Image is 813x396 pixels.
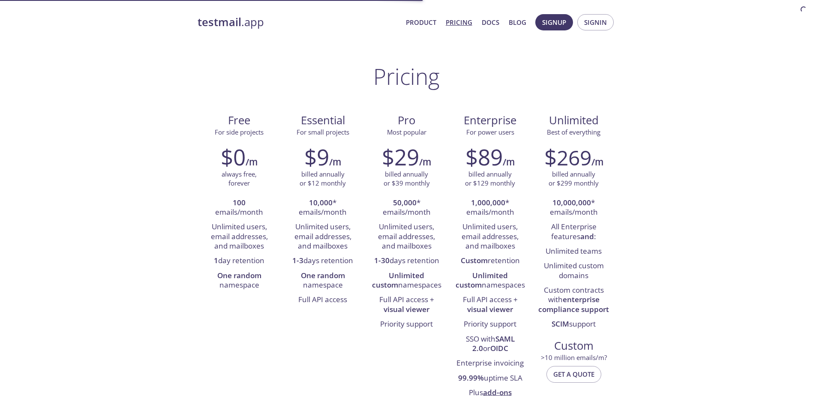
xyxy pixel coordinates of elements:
span: For side projects [215,128,264,136]
h6: /m [246,155,258,169]
li: Priority support [371,317,442,332]
a: Blog [509,17,526,28]
li: Unlimited users, email addresses, and mailboxes [371,220,442,254]
strong: visual viewer [467,304,513,314]
strong: One random [217,270,261,280]
li: * emails/month [538,196,609,220]
a: Product [406,17,436,28]
h6: /m [329,155,341,169]
span: Unlimited [549,113,599,128]
li: All Enterprise features : [538,220,609,244]
p: billed annually or $299 monthly [549,170,599,188]
a: testmail.app [198,15,399,30]
li: Unlimited users, email addresses, and mailboxes [204,220,275,254]
button: Signup [535,14,573,30]
li: emails/month [204,196,275,220]
li: namespace [204,269,275,293]
span: Most popular [387,128,426,136]
li: Unlimited users, email addresses, and mailboxes [288,220,358,254]
p: billed annually or $129 monthly [465,170,515,188]
strong: 1-3 [292,255,303,265]
li: namespaces [455,269,525,293]
li: uptime SLA [455,371,525,386]
li: * emails/month [455,196,525,220]
li: * emails/month [371,196,442,220]
li: Priority support [455,317,525,332]
h6: /m [591,155,603,169]
strong: SCIM [552,319,569,329]
li: Unlimited teams [538,244,609,259]
li: * emails/month [288,196,358,220]
strong: 1,000,000 [471,198,505,207]
h6: /m [419,155,431,169]
li: Enterprise invoicing [455,356,525,371]
span: For power users [466,128,514,136]
li: namespaces [371,269,442,293]
li: retention [455,254,525,268]
span: > 10 million emails/m? [541,353,607,362]
strong: SAML 2.0 [472,334,515,353]
span: Essential [288,113,358,128]
li: days retention [288,254,358,268]
button: Get a quote [546,366,601,382]
li: days retention [371,254,442,268]
strong: and [580,231,594,241]
h2: $9 [304,144,329,170]
span: Enterprise [455,113,525,128]
p: billed annually or $12 monthly [300,170,346,188]
li: Unlimited users, email addresses, and mailboxes [455,220,525,254]
li: Full API access + [455,293,525,317]
h2: $ [544,144,591,170]
a: Pricing [446,17,472,28]
span: Best of everything [547,128,600,136]
li: day retention [204,254,275,268]
p: billed annually or $39 monthly [384,170,430,188]
span: Signin [584,17,607,28]
span: Get a quote [553,369,594,380]
strong: 50,000 [393,198,417,207]
span: Signup [542,17,566,28]
li: namespace [288,269,358,293]
strong: Unlimited custom [372,270,425,290]
strong: 99.99% [458,373,484,383]
h6: /m [503,155,515,169]
strong: One random [301,270,345,280]
span: Pro [372,113,441,128]
strong: Unlimited custom [456,270,508,290]
strong: 10,000 [309,198,333,207]
strong: enterprise compliance support [538,294,609,314]
strong: testmail [198,15,241,30]
li: Full API access [288,293,358,307]
li: Full API access + [371,293,442,317]
strong: 1 [214,255,218,265]
h2: $89 [465,144,503,170]
strong: visual viewer [384,304,429,314]
button: Signin [577,14,614,30]
li: SSO with or [455,332,525,357]
span: Free [204,113,274,128]
li: support [538,317,609,332]
span: 269 [557,144,591,171]
strong: 100 [233,198,246,207]
span: Custom [539,339,609,353]
h2: $0 [221,144,246,170]
p: always free, forever [222,170,257,188]
strong: OIDC [490,343,508,353]
li: Unlimited custom domains [538,259,609,283]
li: Custom contracts with [538,283,609,317]
a: Docs [482,17,499,28]
strong: Custom [461,255,488,265]
strong: 1-30 [374,255,390,265]
h2: $29 [382,144,419,170]
strong: 10,000,000 [552,198,591,207]
h1: Pricing [373,63,440,89]
span: For small projects [297,128,349,136]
